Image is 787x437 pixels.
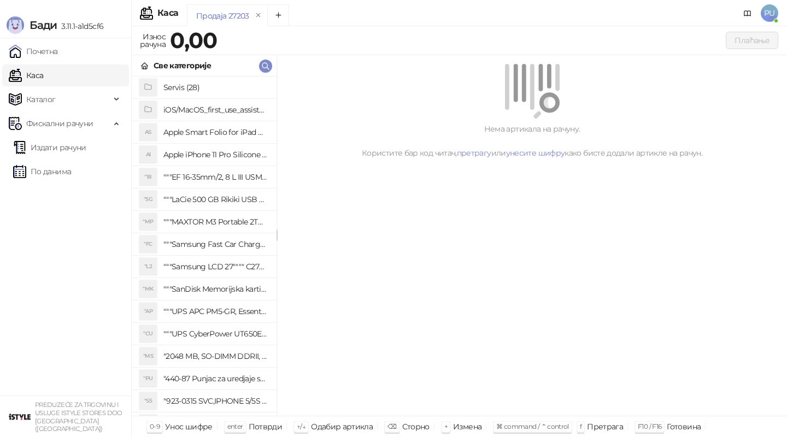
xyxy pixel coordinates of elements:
[163,392,268,410] h4: "923-0315 SVC,IPHONE 5/5S BATTERY REMOVAL TRAY Držač za iPhone sa kojim se otvara display
[57,21,103,31] span: 3.11.1-a1d5cf6
[267,4,289,26] button: Add tab
[139,392,157,410] div: "S5
[170,27,217,54] strong: 0,00
[13,137,86,158] a: Издати рачуни
[26,113,93,134] span: Фискални рачуни
[761,4,778,22] span: PU
[457,148,491,158] a: претрагу
[297,422,306,430] span: ↑/↓
[139,123,157,141] div: AS
[150,422,160,430] span: 0-9
[311,420,373,434] div: Одабир артикла
[139,370,157,387] div: "PU
[496,422,569,430] span: ⌘ command / ⌃ control
[163,123,268,141] h4: Apple Smart Folio for iPad mini (A17 Pro) - Sage
[387,422,396,430] span: ⌫
[163,101,268,119] h4: iOS/MacOS_first_use_assistance (4)
[667,420,701,434] div: Готовина
[163,347,268,365] h4: "2048 MB, SO-DIMM DDRII, 667 MHz, Napajanje 1,8 0,1 V, Latencija CL5"
[13,161,71,182] a: По данима
[739,4,756,22] a: Документација
[251,11,266,20] button: remove
[163,168,268,186] h4: """EF 16-35mm/2, 8 L III USM"""
[139,258,157,275] div: "L2
[163,370,268,387] h4: "440-87 Punjac za uredjaje sa micro USB portom 4/1, Stand."
[7,16,24,34] img: Logo
[157,9,178,17] div: Каса
[139,347,157,365] div: "MS
[444,422,448,430] span: +
[30,19,57,32] span: Бади
[139,325,157,342] div: "CU
[506,148,565,158] a: унесите шифру
[138,29,168,51] div: Износ рачуна
[587,420,623,434] div: Претрага
[196,10,249,22] div: Продаја 27203
[139,280,157,298] div: "MK
[726,32,778,49] button: Плаћање
[163,146,268,163] h4: Apple iPhone 11 Pro Silicone Case - Black
[163,213,268,231] h4: """MAXTOR M3 Portable 2TB 2.5"""" crni eksterni hard disk HX-M201TCB/GM"""
[163,258,268,275] h4: """Samsung LCD 27"""" C27F390FHUXEN"""
[163,191,268,208] h4: """LaCie 500 GB Rikiki USB 3.0 / Ultra Compact & Resistant aluminum / USB 3.0 / 2.5"""""""
[139,415,157,432] div: "SD
[402,420,430,434] div: Сторно
[139,146,157,163] div: AI
[132,76,277,416] div: grid
[154,60,211,72] div: Све категорије
[9,40,58,62] a: Почетна
[163,280,268,298] h4: """SanDisk Memorijska kartica 256GB microSDXC sa SD adapterom SDSQXA1-256G-GN6MA - Extreme PLUS, ...
[453,420,481,434] div: Измена
[249,420,283,434] div: Потврди
[163,415,268,432] h4: "923-0448 SVC,IPHONE,TOURQUE DRIVER KIT .65KGF- CM Šrafciger "
[163,303,268,320] h4: """UPS APC PM5-GR, Essential Surge Arrest,5 utic_nica"""
[9,64,43,86] a: Каса
[290,123,774,159] div: Нема артикала на рачуну. Користите бар код читач, или како бисте додали артикле на рачун.
[227,422,243,430] span: enter
[638,422,661,430] span: F10 / F16
[163,235,268,253] h4: """Samsung Fast Car Charge Adapter, brzi auto punja_, boja crna"""
[163,79,268,96] h4: Servis (28)
[139,303,157,320] div: "AP
[35,401,122,433] small: PREDUZEĆE ZA TRGOVINU I USLUGE ISTYLE STORES DOO [GEOGRAPHIC_DATA] ([GEOGRAPHIC_DATA])
[580,422,582,430] span: f
[163,325,268,342] h4: """UPS CyberPower UT650EG, 650VA/360W , line-int., s_uko, desktop"""
[26,88,56,110] span: Каталог
[139,168,157,186] div: "18
[9,406,31,428] img: 64x64-companyLogo-77b92cf4-9946-4f36-9751-bf7bb5fd2c7d.png
[165,420,213,434] div: Унос шифре
[139,191,157,208] div: "5G
[139,235,157,253] div: "FC
[139,213,157,231] div: "MP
